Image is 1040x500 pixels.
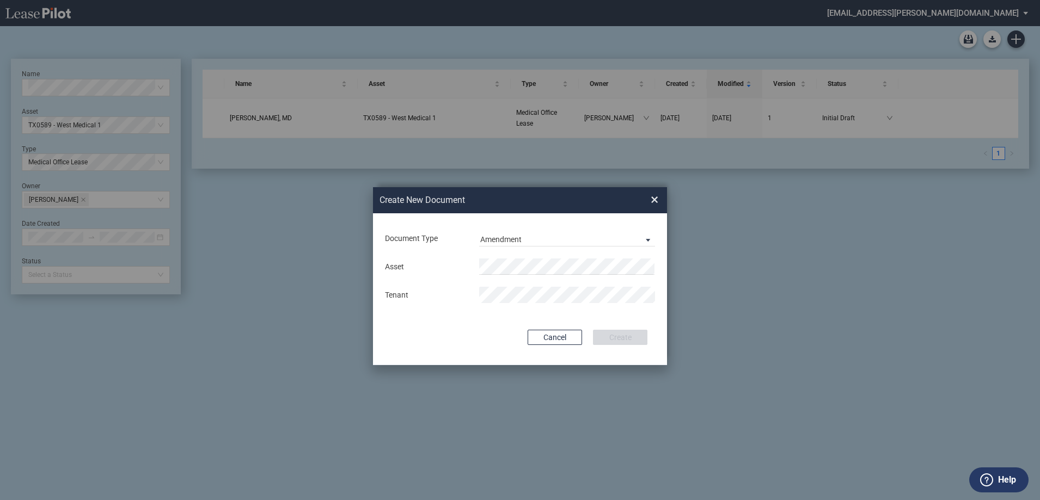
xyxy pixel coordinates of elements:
[480,235,522,244] div: Amendment
[998,473,1016,487] label: Help
[479,230,655,246] md-select: Document Type: Amendment
[378,262,473,273] div: Asset
[373,187,667,366] md-dialog: Create New ...
[378,290,473,301] div: Tenant
[380,194,611,206] h2: Create New Document
[651,191,658,208] span: ×
[378,233,473,244] div: Document Type
[593,330,647,345] button: Create
[528,330,582,345] button: Cancel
